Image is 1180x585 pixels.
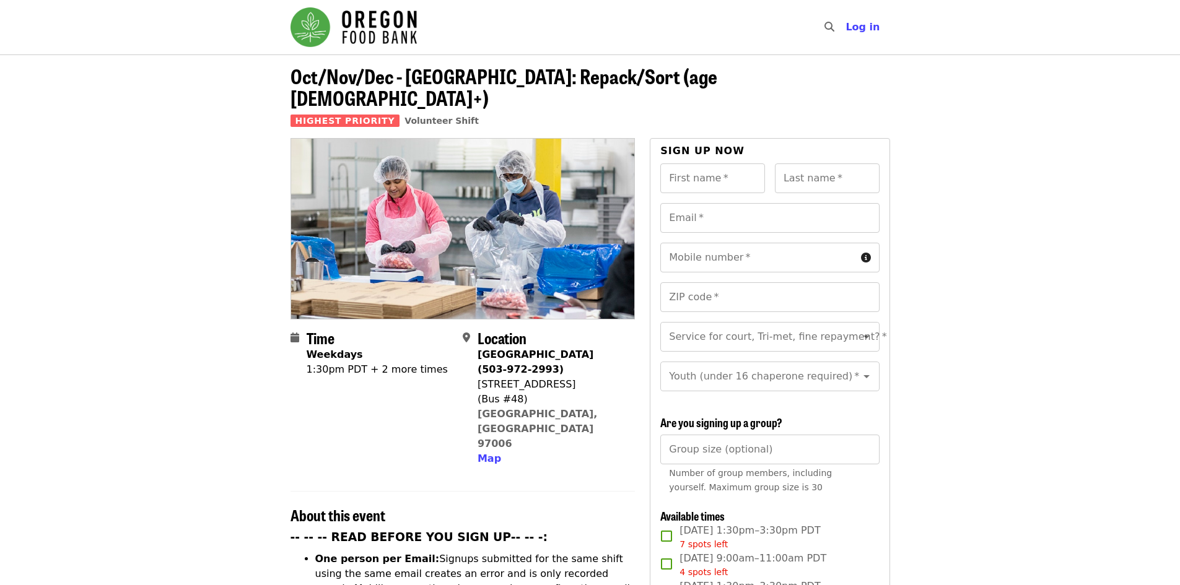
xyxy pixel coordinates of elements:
button: Open [858,368,875,385]
strong: Weekdays [307,349,363,360]
img: Oregon Food Bank - Home [291,7,417,47]
span: Number of group members, including yourself. Maximum group size is 30 [669,468,832,492]
span: Available times [660,508,725,524]
span: About this event [291,504,385,526]
span: Location [478,327,527,349]
div: (Bus #48) [478,392,625,407]
strong: [GEOGRAPHIC_DATA] (503-972-2993) [478,349,593,375]
strong: -- -- -- READ BEFORE YOU SIGN UP-- -- -: [291,531,548,544]
span: Time [307,327,334,349]
button: Map [478,451,501,466]
div: [STREET_ADDRESS] [478,377,625,392]
input: [object Object] [660,435,879,464]
span: [DATE] 1:30pm–3:30pm PDT [680,523,820,551]
span: [DATE] 9:00am–11:00am PDT [680,551,826,579]
input: First name [660,163,765,193]
input: ZIP code [660,282,879,312]
input: Mobile number [660,243,855,272]
span: Oct/Nov/Dec - [GEOGRAPHIC_DATA]: Repack/Sort (age [DEMOGRAPHIC_DATA]+) [291,61,717,112]
span: Log in [846,21,880,33]
i: calendar icon [291,332,299,344]
img: Oct/Nov/Dec - Beaverton: Repack/Sort (age 10+) organized by Oregon Food Bank [291,139,635,318]
i: search icon [824,21,834,33]
input: Last name [775,163,880,193]
button: Log in [836,15,889,40]
span: 4 spots left [680,567,728,577]
span: Sign up now [660,145,745,157]
span: Highest Priority [291,115,400,127]
span: Map [478,453,501,464]
input: Email [660,203,879,233]
span: Are you signing up a group? [660,414,782,430]
div: 1:30pm PDT + 2 more times [307,362,448,377]
input: Search [842,12,852,42]
i: circle-info icon [861,252,871,264]
a: [GEOGRAPHIC_DATA], [GEOGRAPHIC_DATA] 97006 [478,408,598,449]
i: map-marker-alt icon [463,332,470,344]
button: Open [858,328,875,345]
a: Volunteer Shift [404,116,479,126]
strong: One person per Email: [315,553,440,565]
span: 7 spots left [680,539,728,549]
